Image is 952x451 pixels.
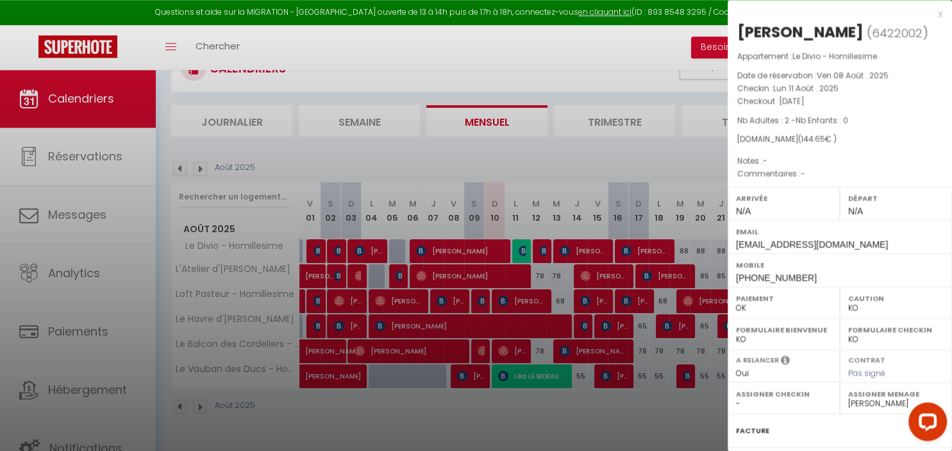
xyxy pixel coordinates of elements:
label: Départ [848,192,944,205]
label: Formulaire Bienvenue [736,323,831,336]
label: Arrivée [736,192,831,205]
span: - [801,168,805,179]
span: Nb Enfants : 0 [796,115,848,126]
span: Ven 08 Août . 2025 [817,70,889,81]
p: Date de réservation : [737,69,942,82]
iframe: LiveChat chat widget [898,397,952,451]
label: Mobile [736,259,944,271]
div: x [728,6,942,22]
span: 6422002 [872,25,923,41]
p: Checkout : [737,95,942,108]
label: Contrat [848,355,885,363]
span: [PHONE_NUMBER] [736,273,817,283]
label: Facture [736,424,769,438]
p: Commentaires : [737,167,942,180]
div: [PERSON_NAME] [737,22,864,42]
span: Nb Adultes : 2 - [737,115,848,126]
span: N/A [736,206,751,216]
div: [DOMAIN_NAME] [737,133,942,146]
span: [EMAIL_ADDRESS][DOMAIN_NAME] [736,239,888,250]
span: [DATE] [779,96,805,106]
p: Notes : [737,155,942,167]
p: Appartement : [737,50,942,63]
span: - [763,155,767,166]
span: Pas signé [848,368,885,379]
span: N/A [848,206,863,216]
span: 144.65 [801,133,825,144]
label: Paiement [736,292,831,305]
label: Caution [848,292,944,305]
span: Lun 11 Août . 2025 [773,83,839,94]
p: Checkin : [737,82,942,95]
label: Email [736,225,944,238]
label: Assigner Checkin [736,387,831,400]
span: Le Divio - Homillesime [792,51,877,62]
span: ( € ) [798,133,837,144]
span: ( ) [867,24,928,42]
label: Assigner Menage [848,387,944,400]
label: Formulaire Checkin [848,323,944,336]
i: Sélectionner OUI si vous souhaiter envoyer les séquences de messages post-checkout [781,355,790,369]
label: A relancer [736,355,779,366]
